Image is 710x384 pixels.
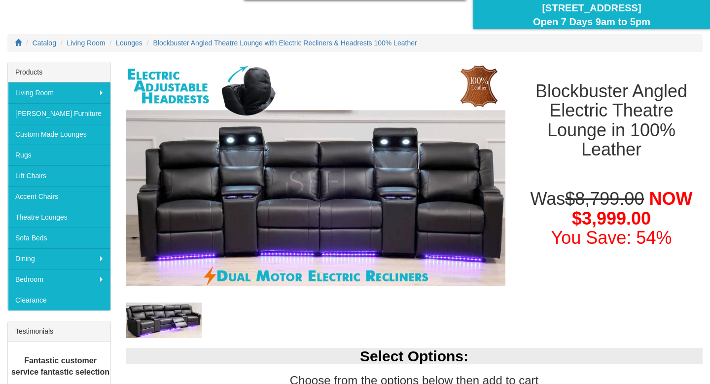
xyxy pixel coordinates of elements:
[8,228,110,248] a: Sofa Beds
[551,228,672,248] font: You Save: 54%
[520,189,703,248] h1: Was
[8,103,110,124] a: [PERSON_NAME] Furniture
[520,81,703,159] h1: Blockbuster Angled Electric Theatre Lounge in 100% Leather
[8,290,110,310] a: Clearance
[8,82,110,103] a: Living Room
[116,39,142,47] a: Lounges
[11,356,109,376] b: Fantastic customer service fantastic selection
[8,207,110,228] a: Theatre Lounges
[8,145,110,165] a: Rugs
[572,189,692,229] span: NOW $3,999.00
[8,62,110,82] div: Products
[33,39,56,47] a: Catalog
[8,124,110,145] a: Custom Made Lounges
[360,348,468,364] b: Select Options:
[8,269,110,290] a: Bedroom
[565,189,644,209] del: $8,799.00
[8,165,110,186] a: Lift Chairs
[153,39,417,47] a: Blockbuster Angled Theatre Lounge with Electric Recliners & Headrests 100% Leather
[8,321,110,342] div: Testimonials
[8,248,110,269] a: Dining
[8,186,110,207] a: Accent Chairs
[67,39,106,47] a: Living Room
